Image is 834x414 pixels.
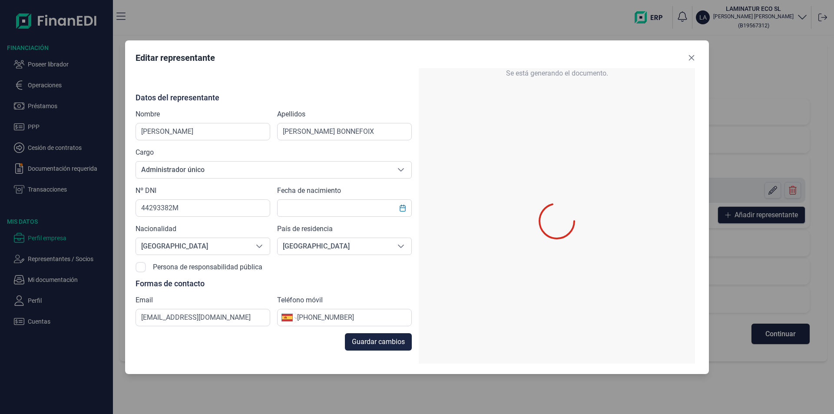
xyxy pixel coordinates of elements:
[136,279,412,288] p: Formas de contacto
[136,93,412,102] p: Datos del representante
[136,295,153,305] label: Email
[278,238,391,255] span: [GEOGRAPHIC_DATA]
[136,109,160,119] label: Nombre
[506,68,608,79] span: Se está generando el documento.
[394,200,411,216] button: Choose Date
[136,224,176,234] label: Nacionalidad
[136,185,156,196] label: Nº DNI
[136,238,249,255] span: [GEOGRAPHIC_DATA]
[391,162,411,178] div: Seleccione una opción
[685,51,698,65] button: Close
[352,337,405,347] span: Guardar cambios
[136,52,215,64] div: Editar representante
[277,109,305,119] label: Apellidos
[391,238,411,255] div: Seleccione una opción
[277,224,333,234] label: País de residencia
[136,162,391,178] span: Administrador único
[153,262,262,272] label: Persona de responsabilidad pública
[345,333,412,351] button: Guardar cambios
[249,238,270,255] div: Seleccione una opción
[136,147,154,158] label: Cargo
[277,295,323,305] label: Teléfono móvil
[277,185,341,196] label: Fecha de nacimiento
